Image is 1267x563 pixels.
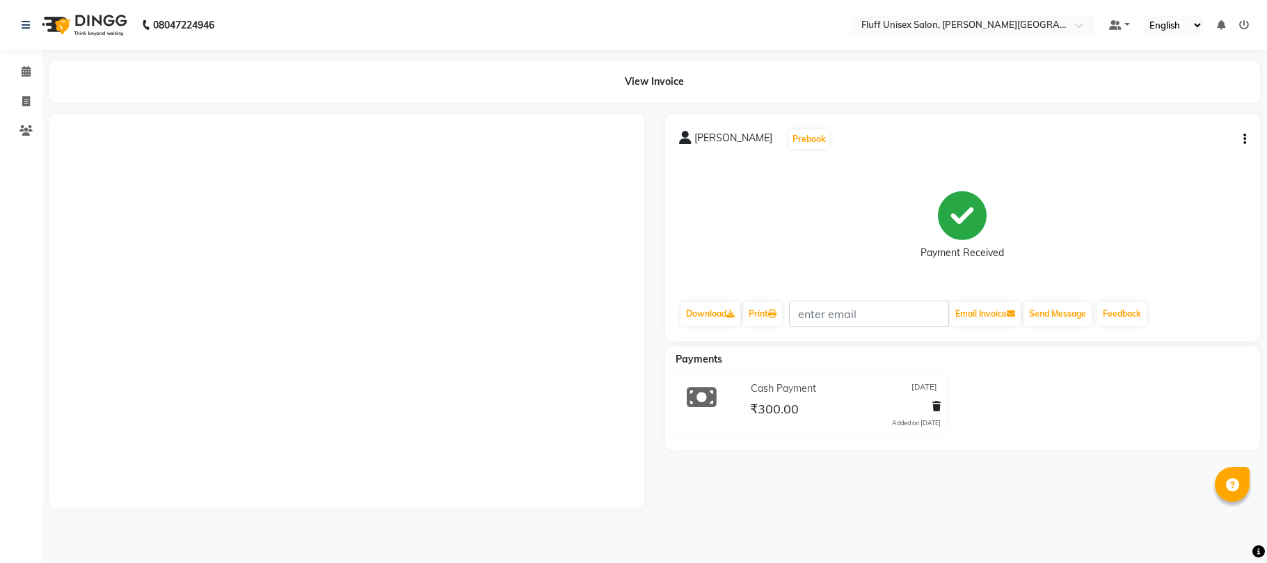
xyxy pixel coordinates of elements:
span: ₹300.00 [750,401,799,420]
a: Download [680,302,740,326]
button: Send Message [1023,302,1092,326]
span: [PERSON_NAME] [694,131,772,150]
button: Email Invoice [950,302,1021,326]
div: Added on [DATE] [892,418,941,428]
img: logo [35,6,131,45]
span: Payments [676,353,722,365]
iframe: chat widget [1209,507,1253,549]
span: Cash Payment [751,381,816,396]
span: [DATE] [911,381,937,396]
a: Feedback [1097,302,1147,326]
div: View Invoice [49,61,1260,103]
div: Payment Received [921,246,1004,260]
input: enter email [789,301,949,327]
a: Print [743,302,782,326]
b: 08047224946 [153,6,214,45]
button: Prebook [789,129,829,149]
